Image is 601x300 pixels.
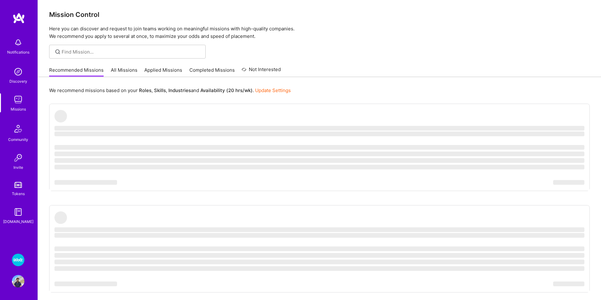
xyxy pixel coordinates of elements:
p: We recommend missions based on your , , and . [49,87,291,94]
i: icon SearchGrey [54,48,61,55]
div: Community [8,136,28,143]
img: teamwork [12,93,24,106]
a: User Avatar [10,275,26,287]
a: Wolt - Fintech: Payments Expansion Team [10,254,26,266]
img: discovery [12,65,24,78]
img: User Avatar [12,275,24,287]
a: Update Settings [255,87,291,93]
b: Industries [168,87,191,93]
input: Find Mission... [62,49,201,55]
div: Tokens [12,190,25,197]
div: Missions [11,106,26,112]
img: Invite [12,152,24,164]
img: Wolt - Fintech: Payments Expansion Team [12,254,24,266]
a: Applied Missions [144,67,182,77]
img: logo [13,13,25,24]
a: Not Interested [242,66,281,77]
a: Completed Missions [189,67,235,77]
img: guide book [12,206,24,218]
img: bell [12,36,24,49]
b: Roles [139,87,152,93]
b: Availability (20 hrs/wk) [200,87,253,93]
b: Skills [154,87,166,93]
div: Invite [13,164,23,171]
img: Community [11,121,26,136]
h3: Mission Control [49,11,590,18]
a: All Missions [111,67,137,77]
a: Recommended Missions [49,67,104,77]
div: Discovery [9,78,27,85]
div: [DOMAIN_NAME] [3,218,33,225]
div: Notifications [7,49,29,55]
img: tokens [14,182,22,188]
p: Here you can discover and request to join teams working on meaningful missions with high-quality ... [49,25,590,40]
